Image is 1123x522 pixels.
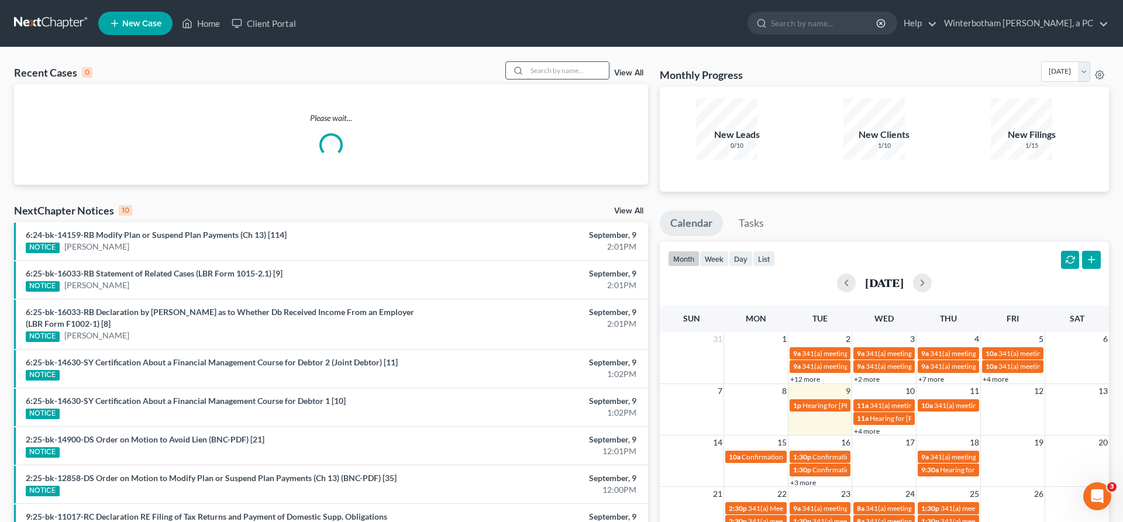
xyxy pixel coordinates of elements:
[904,487,916,501] span: 24
[793,504,801,513] span: 9a
[843,141,925,150] div: 1/10
[790,375,820,383] a: +12 more
[122,19,161,28] span: New Case
[26,307,414,329] a: 6:25-bk-16033-RB Declaration by [PERSON_NAME] as to Whether Db Received Income From an Employer (...
[1033,384,1045,398] span: 12
[712,435,724,450] span: 14
[1102,332,1109,346] span: 6
[729,504,747,513] span: 2:30p
[440,445,636,457] div: 12:01PM
[991,141,1073,150] div: 1/15
[898,13,937,34] a: Help
[1038,332,1045,346] span: 5
[781,384,788,398] span: 8
[119,205,132,216] div: 10
[440,229,636,241] div: September, 9
[14,65,92,79] div: Recent Cases
[812,313,828,323] span: Tue
[781,332,788,346] span: 1
[969,435,980,450] span: 18
[1097,384,1109,398] span: 13
[793,401,801,410] span: 1p
[440,407,636,419] div: 1:02PM
[26,357,398,367] a: 6:25-bk-14630-SY Certification About a Financial Management Course for Debtor 2 (Joint Debtor) [11]
[921,349,929,358] span: 9a
[729,251,753,267] button: day
[921,362,929,371] span: 9a
[857,362,864,371] span: 9a
[1033,435,1045,450] span: 19
[802,362,1040,371] span: 341(a) meeting for [PERSON_NAME] [PERSON_NAME] and [PERSON_NAME]
[790,478,816,487] a: +3 more
[1033,487,1045,501] span: 26
[845,384,852,398] span: 9
[14,112,648,124] p: Please wait...
[857,414,869,423] span: 11a
[728,210,774,236] a: Tasks
[26,243,60,253] div: NOTICE
[226,13,302,34] a: Client Portal
[26,331,60,342] div: NOTICE
[746,313,766,323] span: Mon
[26,370,60,381] div: NOTICE
[840,435,852,450] span: 16
[660,210,723,236] a: Calendar
[716,384,724,398] span: 7
[683,313,700,323] span: Sun
[991,128,1073,141] div: New Filings
[440,279,636,291] div: 2:01PM
[614,69,643,77] a: View All
[969,487,980,501] span: 25
[440,268,636,279] div: September, 9
[870,401,1052,410] span: 341(a) meeting for [PERSON_NAME] and [PERSON_NAME]
[729,452,740,461] span: 10a
[776,487,788,501] span: 22
[866,362,1048,371] span: 341(a) meeting for [PERSON_NAME] and [PERSON_NAME]
[921,452,929,461] span: 9a
[26,434,264,444] a: 2:25-bk-14900-DS Order on Motion to Avoid Lien (BNC-PDF) [21]
[843,128,925,141] div: New Clients
[440,395,636,407] div: September, 9
[1097,435,1109,450] span: 20
[26,473,397,483] a: 2:25-bk-12858-DS Order on Motion to Modify Plan or Suspend Plan Payments (Ch 13) (BNC-PDF) [35]
[874,313,894,323] span: Wed
[14,203,132,217] div: NextChapter Notices
[771,12,878,34] input: Search by name...
[802,401,963,410] span: Hearing for [PERSON_NAME] and [PERSON_NAME]
[854,427,880,435] a: +4 more
[26,447,60,458] div: NOTICE
[940,313,957,323] span: Thu
[176,13,226,34] a: Home
[776,435,788,450] span: 15
[440,357,636,368] div: September, 9
[26,281,60,292] div: NOTICE
[802,504,915,513] span: 341(a) meeting for [PERSON_NAME]
[26,409,60,419] div: NOTICE
[440,306,636,318] div: September, 9
[440,472,636,484] div: September, 9
[82,67,92,78] div: 0
[854,375,880,383] a: +2 more
[1107,482,1117,492] span: 3
[700,251,729,267] button: week
[1083,482,1111,510] iframe: Intercom live chat
[696,141,778,150] div: 0/10
[440,318,636,330] div: 2:01PM
[921,504,939,513] span: 1:30p
[857,504,864,513] span: 8a
[1007,313,1019,323] span: Fri
[904,435,916,450] span: 17
[941,504,1053,513] span: 341(a) meeting for [PERSON_NAME]
[753,251,775,267] button: list
[986,349,997,358] span: 10a
[802,349,1040,358] span: 341(a) meeting for [PERSON_NAME] [PERSON_NAME] and [PERSON_NAME]
[440,434,636,445] div: September, 9
[64,241,129,253] a: [PERSON_NAME]
[938,13,1108,34] a: Winterbotham [PERSON_NAME], a PC
[904,384,916,398] span: 10
[614,207,643,215] a: View All
[812,452,1070,461] span: Confirmation hearing for [PERSON_NAME] and [PERSON_NAME] [PERSON_NAME]
[986,362,997,371] span: 10a
[969,384,980,398] span: 11
[870,414,961,423] span: Hearing for [PERSON_NAME]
